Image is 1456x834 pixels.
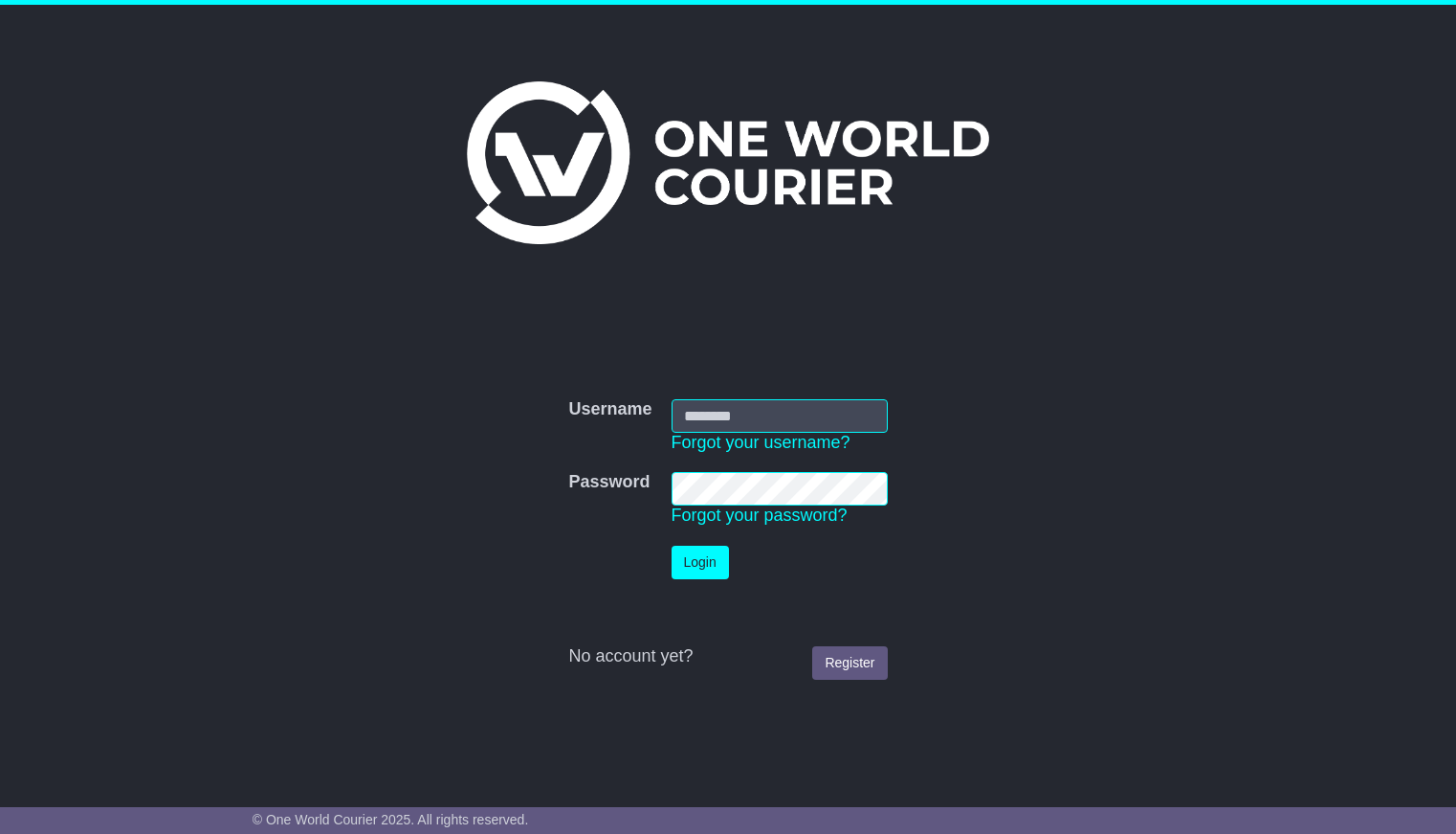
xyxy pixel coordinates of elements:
[568,472,650,493] label: Password
[672,506,848,525] a: Forgot your password?
[568,646,887,667] div: No account yet?
[253,812,529,827] span: © One World Courier 2025. All rights reserved.
[812,646,887,680] a: Register
[672,433,850,452] a: Forgot your username?
[568,399,651,420] label: Username
[672,546,729,579] button: Login
[467,81,989,244] img: One World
